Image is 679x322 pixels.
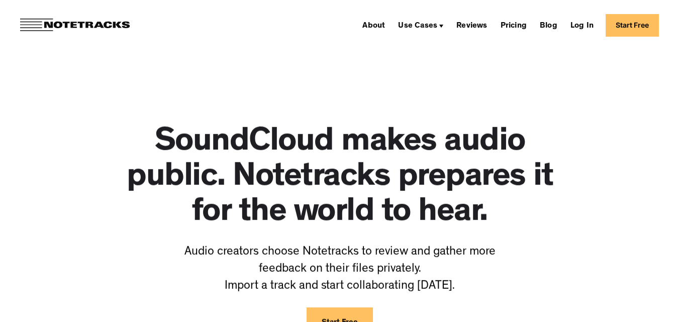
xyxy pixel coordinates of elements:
[176,244,503,295] p: Audio creators choose Notetracks to review and gather more feedback on their files privately. Imp...
[358,17,389,33] a: About
[536,17,561,33] a: Blog
[566,17,598,33] a: Log In
[606,14,659,37] a: Start Free
[452,17,491,33] a: Reviews
[398,22,437,30] div: Use Cases
[394,17,447,33] div: Use Cases
[126,126,553,232] h1: SoundCloud makes audio public. Notetracks prepares it for the world to hear.
[497,17,531,33] a: Pricing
